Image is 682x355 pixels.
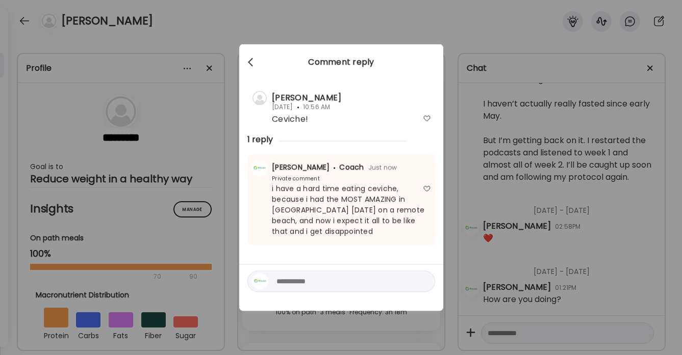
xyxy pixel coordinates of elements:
img: avatars%2Fbu4R3GkZJyO44uO9R0Esx8CbMwi2 [253,275,267,289]
div: 1 reply [247,134,435,146]
span: [PERSON_NAME] [272,92,341,104]
img: bg-avatar-default.svg [252,91,267,105]
span: Ceviche! [272,114,308,125]
span: [DATE] 10:56 AM [272,101,431,114]
div: Private comment [251,175,320,183]
span: [PERSON_NAME] Coach [272,162,364,173]
div: i have a hard time eating ceviche, because i had the MOST AMAZING in [GEOGRAPHIC_DATA] [DATE] on ... [251,184,431,237]
div: Comment reply [239,57,443,69]
img: avatars%2Fbu4R3GkZJyO44uO9R0Esx8CbMwi2 [252,161,267,176]
span: Just now [364,163,397,172]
